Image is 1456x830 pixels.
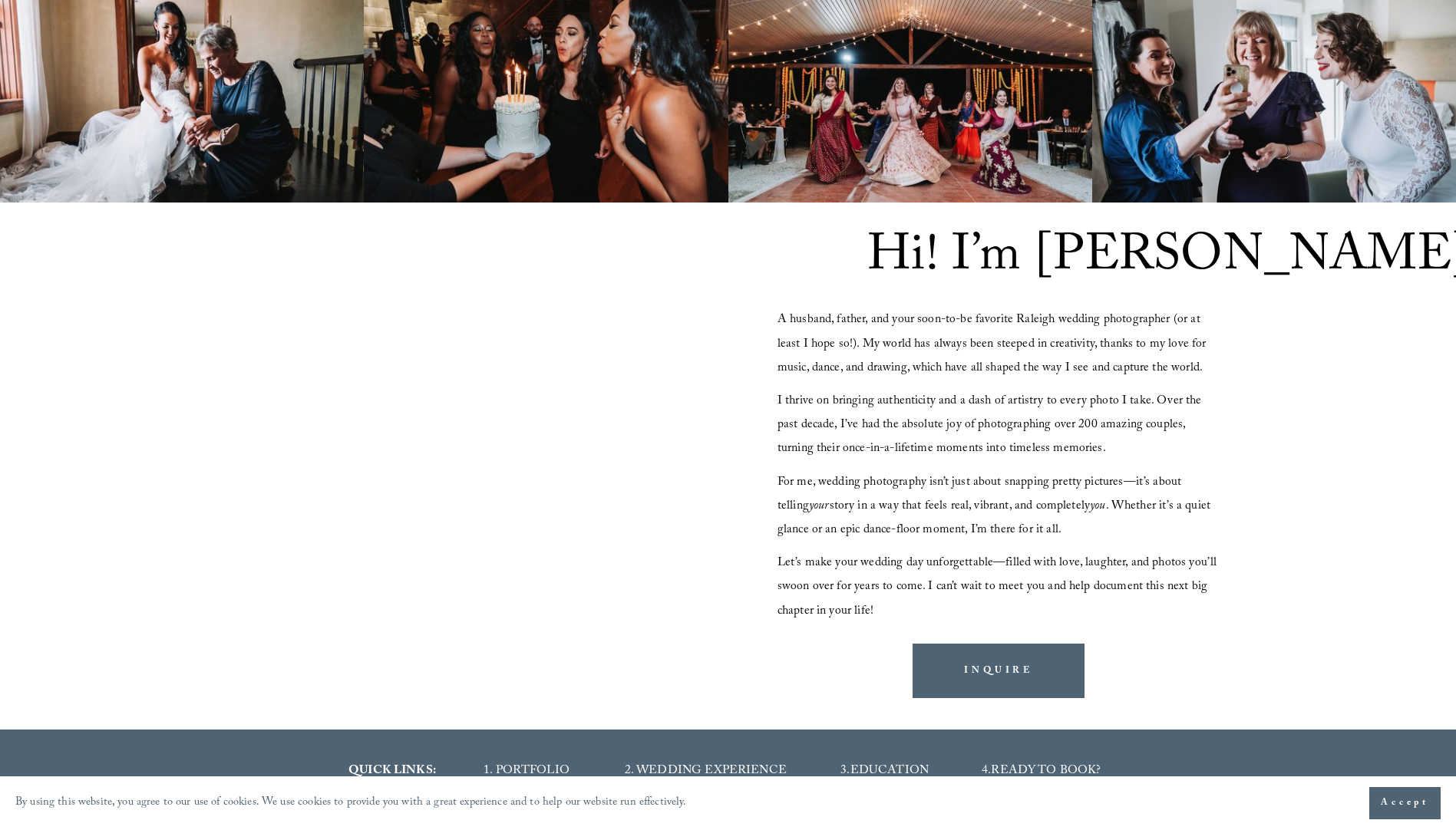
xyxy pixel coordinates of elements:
span: Let’s make your wedding day unforgettable—filled with love, laughter, and photos you’ll swoon ove... [778,553,1220,621]
a: EDUCATION [850,761,929,782]
button: Accept [1369,787,1441,819]
em: your [809,496,830,517]
a: READY TO BOOK? [991,761,1101,782]
span: 4. [982,761,991,782]
p: By using this website, you agree to our use of cookies. We use cookies to provide you with a grea... [15,792,687,815]
a: 2. WEDDING EXPERIENCE [625,761,787,782]
span: Accept [1381,795,1429,811]
em: you [1090,496,1105,517]
span: I thrive on bringing authenticity and a dash of artistry to every photo I take. Over the past dec... [778,391,1205,459]
strong: QUICK LINKS: [348,761,436,782]
span: For me, wedding photography isn’t just about snapping pretty pictures—it’s about telling story in... [778,473,1213,541]
a: 1. PORTFOLIO [484,761,570,782]
a: INQUIRE [913,644,1085,698]
span: 3. [840,761,929,782]
span: A husband, father, and your soon-to-be favorite Raleigh wedding photographer (or at least I hope ... [778,310,1210,378]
